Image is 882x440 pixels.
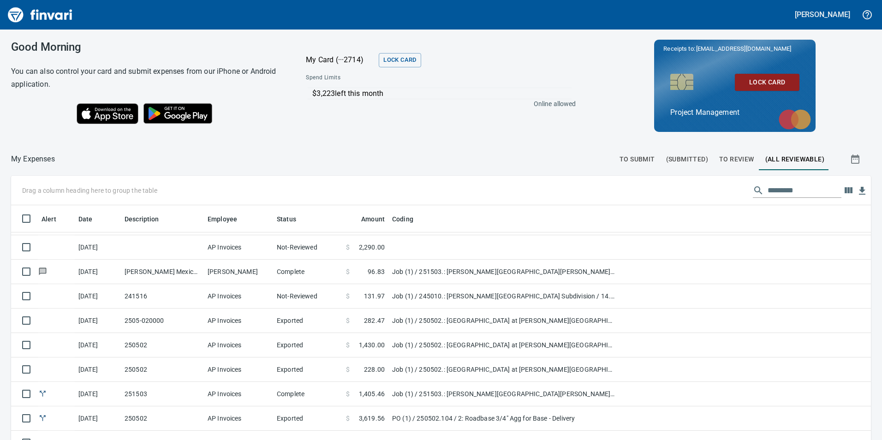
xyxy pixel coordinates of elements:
span: $ [346,365,350,374]
td: Job (1) / 250502.: [GEOGRAPHIC_DATA] at [PERSON_NAME][GEOGRAPHIC_DATA] / 8520. 01.: BS1 - Dewater... [388,309,619,333]
span: (All Reviewable) [765,154,824,165]
td: Not-Reviewed [273,235,342,260]
td: 241516 [121,284,204,309]
span: Status [277,214,296,225]
td: Job (1) / 250502.: [GEOGRAPHIC_DATA] at [PERSON_NAME][GEOGRAPHIC_DATA] / 8520. 01.: BS1 - Dewater... [388,333,619,357]
td: AP Invoices [204,406,273,431]
span: Has messages [38,268,48,274]
span: 131.97 [364,291,385,301]
td: Exported [273,357,342,382]
span: Employee [208,214,249,225]
p: Project Management [670,107,799,118]
img: Finvari [6,4,75,26]
td: AP Invoices [204,284,273,309]
td: Exported [273,309,342,333]
td: Job (1) / 251503.: [PERSON_NAME][GEOGRAPHIC_DATA][PERSON_NAME] Industrial / 250105. 01.: Loadout ... [388,382,619,406]
td: [PERSON_NAME] [204,260,273,284]
span: Split transaction [38,415,48,421]
span: [EMAIL_ADDRESS][DOMAIN_NAME] [695,44,792,53]
span: Split transaction [38,391,48,397]
p: Online allowed [298,99,576,108]
span: $ [346,389,350,398]
span: Coding [392,214,425,225]
td: Job (1) / 251503.: [PERSON_NAME][GEOGRAPHIC_DATA][PERSON_NAME] Industrial / 1003. .: General Requ... [388,260,619,284]
button: [PERSON_NAME] [793,7,852,22]
td: AP Invoices [204,333,273,357]
td: Job (1) / 245010.: [PERSON_NAME][GEOGRAPHIC_DATA] Subdivision / 14. 02.: Re-Work / 3: Material [388,284,619,309]
span: $ [346,316,350,325]
span: 1,405.46 [359,389,385,398]
span: $ [346,243,350,252]
span: $ [346,414,350,423]
td: Job (1) / 250502.: [GEOGRAPHIC_DATA] at [PERSON_NAME][GEOGRAPHIC_DATA] / 1003. .: General Require... [388,357,619,382]
span: Coding [392,214,413,225]
span: Date [78,214,105,225]
span: (Submitted) [666,154,708,165]
span: Employee [208,214,237,225]
td: AP Invoices [204,382,273,406]
span: To Submit [620,154,655,165]
span: 96.83 [368,267,385,276]
td: AP Invoices [204,235,273,260]
td: Not-Reviewed [273,284,342,309]
span: 1,430.00 [359,340,385,350]
span: Amount [361,214,385,225]
img: mastercard.svg [774,105,816,134]
span: $ [346,291,350,301]
p: Drag a column heading here to group the table [22,186,157,195]
td: AP Invoices [204,309,273,333]
span: $ [346,267,350,276]
p: $3,223 left this month [312,88,571,99]
td: 250502 [121,333,204,357]
span: 3,619.56 [359,414,385,423]
span: 282.47 [364,316,385,325]
button: Download Table [855,184,869,198]
td: 250502 [121,357,204,382]
td: Exported [273,406,342,431]
button: Lock Card [379,53,421,67]
p: My Expenses [11,154,55,165]
span: To Review [719,154,754,165]
td: [PERSON_NAME] Mexican Food Meridian ID [121,260,204,284]
td: Complete [273,260,342,284]
button: Choose columns to display [841,184,855,197]
td: AP Invoices [204,357,273,382]
span: Amount [349,214,385,225]
img: Download on the App Store [77,103,138,124]
td: 2505-020000 [121,309,204,333]
span: Description [125,214,159,225]
td: 250502 [121,406,204,431]
p: Receipts to: [663,44,806,54]
span: Description [125,214,171,225]
button: Lock Card [735,74,799,91]
nav: breadcrumb [11,154,55,165]
span: Alert [42,214,68,225]
span: $ [346,340,350,350]
h6: You can also control your card and submit expenses from our iPhone or Android application. [11,65,283,91]
span: 228.00 [364,365,385,374]
td: [DATE] [75,260,121,284]
span: Status [277,214,308,225]
td: [DATE] [75,357,121,382]
h5: [PERSON_NAME] [795,10,850,19]
td: 251503 [121,382,204,406]
span: 2,290.00 [359,243,385,252]
span: Spend Limits [306,73,457,83]
span: Alert [42,214,56,225]
td: [DATE] [75,309,121,333]
td: [DATE] [75,333,121,357]
td: Exported [273,333,342,357]
td: [DATE] [75,284,121,309]
span: Date [78,214,93,225]
h3: Good Morning [11,41,283,54]
span: Lock Card [742,77,792,88]
p: My Card (···2714) [306,54,375,65]
td: [DATE] [75,406,121,431]
img: Get it on Google Play [138,98,218,129]
td: [DATE] [75,235,121,260]
td: PO (1) / 250502.104 / 2: Roadbase 3/4" Agg for Base - Delivery [388,406,619,431]
span: Lock Card [383,55,416,65]
button: Show transactions within a particular date range [841,148,871,170]
td: [DATE] [75,382,121,406]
